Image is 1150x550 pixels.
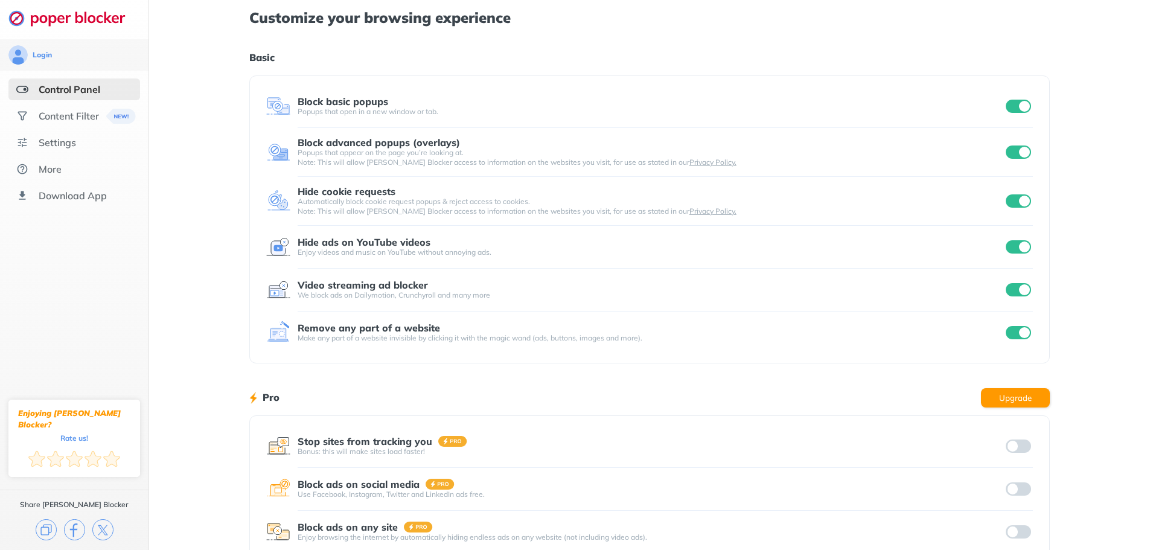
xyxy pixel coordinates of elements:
div: Make any part of a website invisible by clicking it with the magic wand (ads, buttons, images and... [298,333,1004,343]
div: Download App [39,190,107,202]
div: Stop sites from tracking you [298,436,432,447]
a: Privacy Policy. [689,158,736,167]
div: Enjoy videos and music on YouTube without annoying ads. [298,248,1004,257]
div: Enjoy browsing the internet by automatically hiding endless ads on any website (not including vid... [298,532,1004,542]
div: Content Filter [39,110,99,122]
h1: Customize your browsing experience [249,10,1050,25]
h1: Pro [263,389,280,405]
button: Upgrade [981,388,1050,408]
a: Privacy Policy. [689,206,736,216]
div: Hide cookie requests [298,186,395,197]
div: Block advanced popups (overlays) [298,137,460,148]
div: Popups that open in a new window or tab. [298,107,1004,117]
div: Rate us! [60,435,88,441]
div: Use Facebook, Instagram, Twitter and LinkedIn ads free. [298,490,1004,499]
img: avatar.svg [8,45,28,65]
div: Bonus: this will make sites load faster! [298,447,1004,456]
img: feature icon [266,189,290,213]
div: Block basic popups [298,96,388,107]
div: More [39,163,62,175]
div: Settings [39,136,76,149]
img: about.svg [16,163,28,175]
img: settings.svg [16,136,28,149]
img: lighting bolt [249,391,257,405]
img: pro-badge.svg [426,479,455,490]
img: copy.svg [36,519,57,540]
div: Automatically block cookie request popups & reject access to cookies. Note: This will allow [PERS... [298,197,1004,216]
img: pro-badge.svg [438,436,467,447]
img: feature icon [266,321,290,345]
img: feature icon [266,94,290,118]
img: logo-webpage.svg [8,10,138,27]
img: features-selected.svg [16,83,28,95]
div: Login [33,50,52,60]
img: facebook.svg [64,519,85,540]
div: Block ads on any site [298,522,398,532]
div: Video streaming ad blocker [298,280,428,290]
div: Block ads on social media [298,479,420,490]
img: feature icon [266,140,290,164]
div: Remove any part of a website [298,322,440,333]
img: feature icon [266,235,290,259]
img: feature icon [266,434,290,458]
img: pro-badge.svg [404,522,433,532]
img: download-app.svg [16,190,28,202]
img: feature icon [266,477,290,501]
img: social.svg [16,110,28,122]
div: Popups that appear on the page you’re looking at. Note: This will allow [PERSON_NAME] Blocker acc... [298,148,1004,167]
div: Hide ads on YouTube videos [298,237,430,248]
img: x.svg [92,519,113,540]
img: menuBanner.svg [106,109,136,124]
div: Enjoying [PERSON_NAME] Blocker? [18,408,130,430]
div: Control Panel [39,83,100,95]
img: feature icon [266,278,290,302]
img: feature icon [266,520,290,544]
div: Share [PERSON_NAME] Blocker [20,500,129,510]
div: We block ads on Dailymotion, Crunchyroll and many more [298,290,1004,300]
h1: Basic [249,50,1050,65]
